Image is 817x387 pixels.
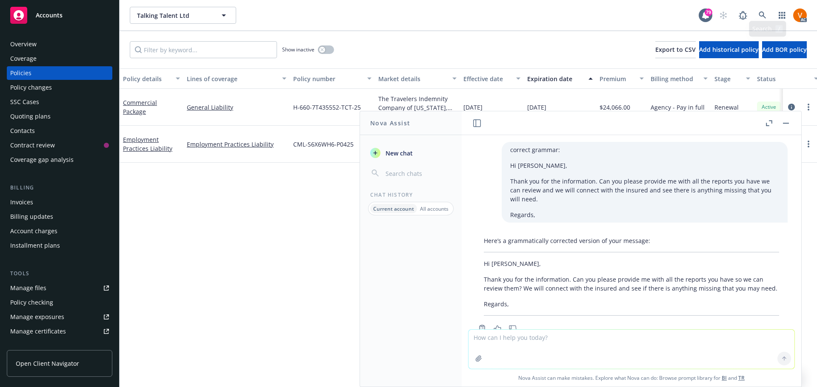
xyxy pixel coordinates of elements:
a: Report a Bug [734,7,751,24]
a: Manage files [7,281,112,295]
div: Premium [600,74,634,83]
div: Billing updates [10,210,53,223]
input: Filter by keyword... [130,41,277,58]
button: Add BOR policy [762,41,807,58]
button: Talking Talent Ltd [130,7,236,24]
a: Switch app [774,7,791,24]
svg: Copy to clipboard [478,325,486,332]
div: Quoting plans [10,110,51,123]
span: Accounts [36,12,63,19]
a: Billing updates [7,210,112,223]
a: more [803,139,814,149]
a: Start snowing [715,7,732,24]
div: Coverage gap analysis [10,153,74,167]
button: Market details [375,68,460,89]
a: Commercial Package [123,99,157,116]
div: Stage [714,74,741,83]
div: Chat History [360,191,462,198]
a: Policy changes [7,81,112,94]
div: Policy checking [10,296,53,309]
div: Policies [10,66,31,80]
button: Billing method [647,68,711,89]
span: Export to CSV [655,45,696,54]
p: Current account [373,205,414,212]
a: Quoting plans [7,110,112,123]
button: Thumbs down [506,322,520,334]
span: $24,066.00 [600,103,630,112]
span: Add historical policy [699,45,759,54]
div: Manage files [10,281,46,295]
a: Accounts [7,3,112,27]
button: Expiration date [524,68,596,89]
span: [DATE] [463,103,483,112]
div: Billing method [651,74,698,83]
div: Expiration date [527,74,583,83]
div: Market details [378,74,447,83]
div: Account charges [10,224,57,238]
img: photo [793,8,807,22]
div: Invoices [10,195,33,209]
span: Add BOR policy [762,45,807,54]
p: Here’s a grammatically corrected version of your message: [484,236,779,245]
a: Employment Practices Liability [123,136,172,153]
a: Manage exposures [7,310,112,324]
span: [DATE] [527,103,546,112]
div: Contract review [10,138,55,152]
button: New chat [367,145,455,161]
button: Policy details [120,68,183,89]
div: Billing [7,184,112,192]
a: Policies [7,66,112,80]
a: Search [754,7,771,24]
a: Installment plans [7,239,112,252]
a: Invoices [7,195,112,209]
span: Renewal [714,103,739,112]
a: BI [722,374,727,381]
a: Policy checking [7,296,112,309]
a: Overview [7,37,112,51]
div: Manage certificates [10,325,66,338]
span: CML-S6X6WH6-P0425 [293,140,354,149]
a: SSC Cases [7,95,112,109]
a: General Liability [187,103,286,112]
div: Policy details [123,74,171,83]
button: Stage [711,68,754,89]
div: Manage claims [10,339,53,353]
a: Contacts [7,124,112,138]
button: Premium [596,68,647,89]
div: Contacts [10,124,35,138]
div: Status [757,74,809,83]
p: correct grammar: [510,145,779,154]
a: Contract review [7,138,112,152]
span: Show inactive [282,46,314,53]
span: Agency - Pay in full [651,103,705,112]
div: The Travelers Indemnity Company of [US_STATE], Travelers Insurance [378,94,457,112]
a: circleInformation [786,102,797,112]
div: Coverage [10,52,37,65]
span: Talking Talent Ltd [137,11,211,20]
a: more [803,102,814,112]
p: Thank you for the information. Can you please provide me with all the reports you have so we can ... [484,275,779,293]
span: New chat [384,149,413,158]
div: Policy changes [10,81,52,94]
span: Open Client Navigator [16,359,79,368]
a: Coverage gap analysis [7,153,112,167]
p: Regards, [484,299,779,308]
a: Coverage [7,52,112,65]
button: Export to CSV [655,41,696,58]
div: Overview [10,37,37,51]
span: H-660-7T435552-TCT-25 [293,103,361,112]
p: All accounts [420,205,448,212]
button: Add historical policy [699,41,759,58]
a: TR [738,374,745,381]
a: Manage certificates [7,325,112,338]
div: Tools [7,269,112,278]
button: Lines of coverage [183,68,290,89]
p: Thank you for the information. Can you please provide me with all the reports you have we can rev... [510,177,779,203]
p: Hi [PERSON_NAME], [510,161,779,170]
button: Policy number [290,68,375,89]
div: Policy number [293,74,362,83]
div: Lines of coverage [187,74,277,83]
a: Manage claims [7,339,112,353]
a: Employment Practices Liability [187,140,286,149]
